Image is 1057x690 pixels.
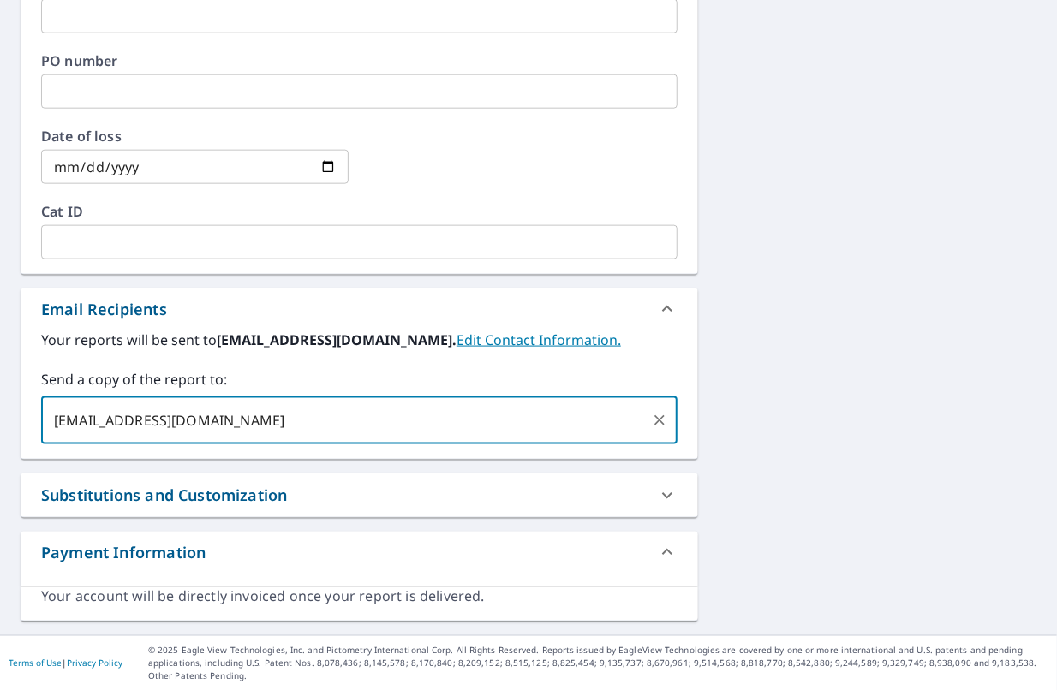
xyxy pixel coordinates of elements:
label: Send a copy of the report to: [41,369,678,390]
a: Terms of Use [9,657,62,669]
a: Privacy Policy [67,657,122,669]
button: Clear [648,408,672,432]
b: [EMAIL_ADDRESS][DOMAIN_NAME]. [217,330,457,349]
div: Substitutions and Customization [41,484,287,507]
label: Your reports will be sent to [41,330,678,350]
p: © 2025 Eagle View Technologies, Inc. and Pictometry International Corp. All Rights Reserved. Repo... [148,645,1048,683]
label: PO number [41,54,678,68]
div: Payment Information [41,541,206,564]
div: Your account will be directly invoiced once your report is delivered. [41,587,678,607]
div: Payment Information [21,532,698,573]
div: Email Recipients [41,298,167,321]
div: Substitutions and Customization [21,473,698,517]
label: Date of loss [41,129,349,143]
p: | [9,658,122,669]
a: EditContactInfo [457,330,621,349]
label: Cat ID [41,205,678,218]
div: Email Recipients [21,288,698,330]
